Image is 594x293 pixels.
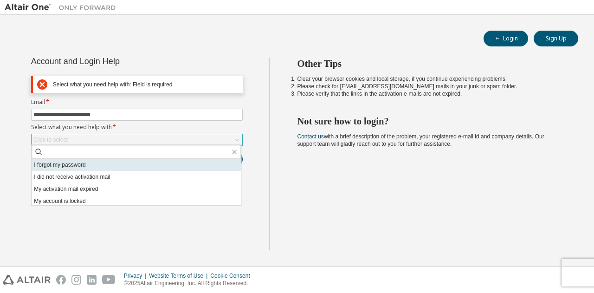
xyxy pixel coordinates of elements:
img: instagram.svg [71,275,81,285]
div: Click to select [32,134,242,145]
li: Clear your browser cookies and local storage, if you continue experiencing problems. [297,75,562,83]
h2: Not sure how to login? [297,115,562,127]
div: Account and Login Help [31,58,200,65]
li: I forgot my password [32,159,241,171]
img: Altair One [5,3,121,12]
label: Select what you need help with [31,124,243,131]
div: Cookie Consent [210,272,255,280]
label: Email [31,98,243,106]
img: youtube.svg [102,275,116,285]
img: facebook.svg [56,275,66,285]
span: with a brief description of the problem, your registered e-mail id and company details. Our suppo... [297,133,544,147]
div: Website Terms of Use [149,272,210,280]
div: Privacy [124,272,149,280]
div: Click to select [33,136,68,143]
img: altair_logo.svg [3,275,51,285]
button: Login [484,31,528,46]
a: Contact us [297,133,324,140]
div: Select what you need help with: Field is required [53,81,239,88]
img: linkedin.svg [87,275,97,285]
button: Sign Up [534,31,578,46]
p: © 2025 Altair Engineering, Inc. All Rights Reserved. [124,280,256,287]
li: Please verify that the links in the activation e-mails are not expired. [297,90,562,98]
li: Please check for [EMAIL_ADDRESS][DOMAIN_NAME] mails in your junk or spam folder. [297,83,562,90]
h2: Other Tips [297,58,562,70]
